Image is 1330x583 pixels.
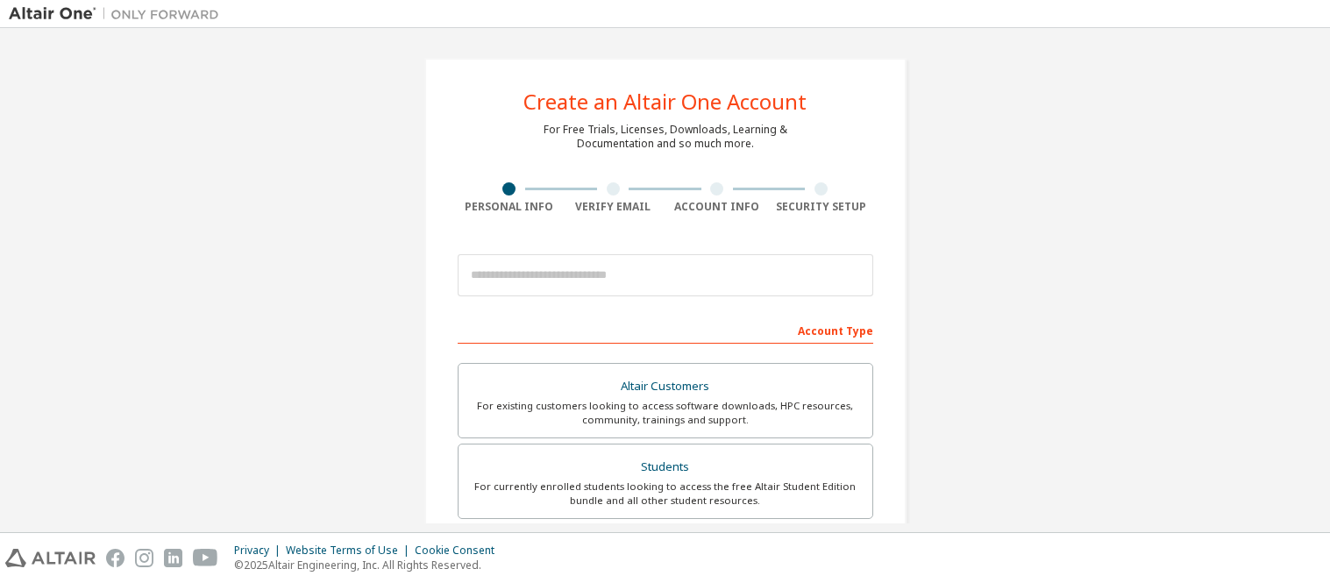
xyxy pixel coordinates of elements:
[286,544,415,558] div: Website Terms of Use
[665,200,770,214] div: Account Info
[234,558,505,572] p: © 2025 Altair Engineering, Inc. All Rights Reserved.
[415,544,505,558] div: Cookie Consent
[469,480,862,508] div: For currently enrolled students looking to access the free Altair Student Edition bundle and all ...
[469,455,862,480] div: Students
[769,200,873,214] div: Security Setup
[135,549,153,567] img: instagram.svg
[469,399,862,427] div: For existing customers looking to access software downloads, HPC resources, community, trainings ...
[523,91,807,112] div: Create an Altair One Account
[544,123,787,151] div: For Free Trials, Licenses, Downloads, Learning & Documentation and so much more.
[164,549,182,567] img: linkedin.svg
[561,200,665,214] div: Verify Email
[458,200,562,214] div: Personal Info
[458,316,873,344] div: Account Type
[234,544,286,558] div: Privacy
[469,374,862,399] div: Altair Customers
[193,549,218,567] img: youtube.svg
[5,549,96,567] img: altair_logo.svg
[9,5,228,23] img: Altair One
[106,549,124,567] img: facebook.svg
